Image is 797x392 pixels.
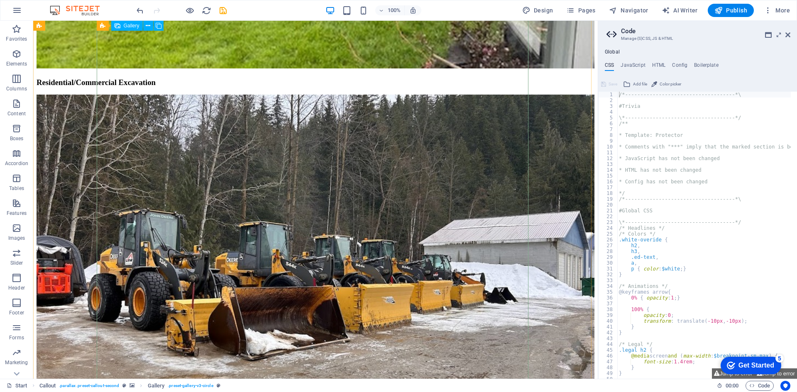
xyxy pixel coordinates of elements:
[599,365,618,370] div: 48
[599,202,618,208] div: 20
[599,289,618,295] div: 35
[599,278,618,283] div: 33
[599,103,618,109] div: 3
[599,121,618,127] div: 6
[5,160,28,167] p: Accordion
[599,266,618,272] div: 31
[6,85,27,92] p: Columns
[599,243,618,248] div: 27
[599,214,618,219] div: 22
[599,225,618,231] div: 24
[714,6,747,15] span: Publish
[599,336,618,341] div: 43
[375,5,405,15] button: 100%
[563,4,599,17] button: Pages
[519,4,557,17] button: Design
[599,254,618,260] div: 29
[694,62,719,71] h4: Boilerplate
[599,150,618,156] div: 11
[621,27,790,35] h2: Code
[599,219,618,225] div: 23
[9,185,24,192] p: Tables
[124,23,139,28] span: Gallery
[122,383,126,388] i: This element is a customizable preset
[168,381,213,391] span: . preset-gallery-v3-circle
[599,237,618,243] div: 26
[9,309,24,316] p: Footer
[599,138,618,144] div: 9
[519,4,557,17] div: Design (Ctrl+Alt+Y)
[599,185,618,190] div: 17
[662,6,698,15] span: AI Writer
[621,35,774,42] h3: Manage (S)CSS, JS & HTML
[599,109,618,115] div: 4
[8,285,25,291] p: Header
[9,334,24,341] p: Forms
[130,383,134,388] i: This element contains a background
[22,9,58,17] div: Get Started
[48,5,110,15] img: Editor Logo
[599,370,618,376] div: 49
[10,135,24,142] p: Boxes
[731,382,733,389] span: :
[599,161,618,167] div: 13
[59,381,119,391] span: . parallax .preset-callout-second
[39,381,220,391] nav: breadcrumb
[599,301,618,307] div: 37
[135,6,145,15] i: Undo: Move elements (Ctrl+Z)
[7,210,27,217] p: Features
[726,381,738,391] span: 00 00
[599,330,618,336] div: 42
[5,359,28,366] p: Marketing
[522,6,553,15] span: Design
[599,347,618,353] div: 45
[202,6,211,15] i: Reload page
[652,62,666,71] h4: HTML
[717,381,739,391] h6: Session time
[218,5,228,15] button: save
[599,248,618,254] div: 28
[599,341,618,347] div: 44
[599,260,618,266] div: 30
[599,208,618,214] div: 21
[599,283,618,289] div: 34
[746,381,774,391] button: Code
[6,36,27,42] p: Favorites
[599,132,618,138] div: 8
[605,62,614,71] h4: CSS
[712,368,754,379] button: Jump to error
[599,376,618,382] div: 50
[8,235,25,241] p: Images
[388,5,401,15] h6: 100%
[566,6,595,15] span: Pages
[599,318,618,324] div: 40
[599,167,618,173] div: 14
[5,4,65,22] div: Get Started 5 items remaining, 0% complete
[660,79,681,89] span: Color picker
[599,196,618,202] div: 19
[599,97,618,103] div: 2
[599,359,618,365] div: 47
[7,381,27,391] a: Click to cancel selection. Double-click to open Pages
[7,110,26,117] p: Content
[658,4,701,17] button: AI Writer
[599,312,618,318] div: 39
[599,173,618,179] div: 15
[780,381,790,391] button: Usercentrics
[599,127,618,132] div: 7
[599,272,618,278] div: 32
[59,2,68,10] div: 5
[633,79,647,89] span: Add file
[621,62,645,71] h4: JavaScript
[622,79,648,89] button: Add file
[599,353,618,359] div: 46
[217,383,220,388] i: This element is a customizable preset
[599,179,618,185] div: 16
[135,5,145,15] button: undo
[609,6,648,15] span: Navigator
[760,4,793,17] button: More
[6,61,27,67] p: Elements
[148,381,165,391] span: Click to select. Double-click to edit
[10,260,23,266] p: Slider
[39,381,56,391] span: Click to select. Double-click to edit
